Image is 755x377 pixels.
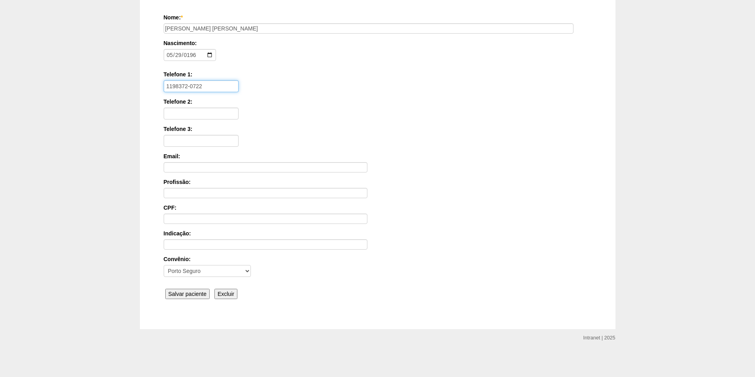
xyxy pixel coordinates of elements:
[164,39,589,47] label: Nascimento:
[214,289,237,299] input: Excluir
[181,14,183,21] span: Este campo é obrigatório.
[164,204,592,212] label: CPF:
[164,255,592,263] label: Convênio:
[583,334,615,342] div: Intranet | 2025
[164,229,592,237] label: Indicação:
[164,125,592,133] label: Telefone 3:
[164,152,592,160] label: Email:
[164,70,592,78] label: Telefone 1:
[165,289,210,299] input: Salvar paciente
[164,13,592,21] label: Nome:
[164,98,592,106] label: Telefone 2:
[164,178,592,186] label: Profissão:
